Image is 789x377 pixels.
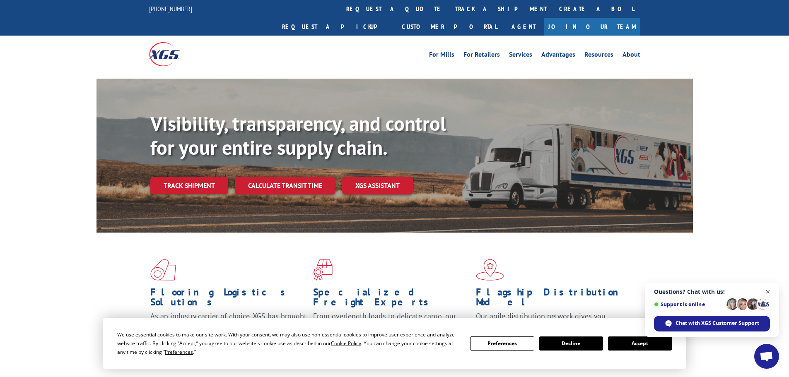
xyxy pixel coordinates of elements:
a: About [623,51,640,60]
span: As an industry carrier of choice, XGS has brought innovation and dedication to flooring logistics... [150,311,306,341]
a: For Retailers [463,51,500,60]
a: Resources [584,51,613,60]
a: Services [509,51,532,60]
span: Close chat [763,287,773,297]
h1: Specialized Freight Experts [313,287,470,311]
span: Cookie Policy [331,340,361,347]
a: Track shipment [150,177,228,194]
span: Support is online [654,301,724,307]
h1: Flagship Distribution Model [476,287,632,311]
a: Advantages [541,51,575,60]
h1: Flooring Logistics Solutions [150,287,307,311]
span: Questions? Chat with us! [654,288,770,295]
p: From overlength loads to delicate cargo, our experienced staff knows the best way to move your fr... [313,311,470,348]
div: We use essential cookies to make our site work. With your consent, we may also use non-essential ... [117,330,460,356]
div: Cookie Consent Prompt [103,318,686,369]
div: Open chat [754,344,779,369]
button: Preferences [470,336,534,351]
button: Accept [608,336,672,351]
a: XGS ASSISTANT [342,177,413,195]
a: Calculate transit time [235,177,335,195]
img: xgs-icon-focused-on-flooring-red [313,259,333,281]
span: Preferences [165,348,193,355]
div: Chat with XGS Customer Support [654,316,770,331]
a: Agent [503,18,544,36]
img: xgs-icon-total-supply-chain-intelligence-red [150,259,176,281]
span: Chat with XGS Customer Support [676,319,759,327]
a: For Mills [429,51,454,60]
b: Visibility, transparency, and control for your entire supply chain. [150,110,446,160]
button: Decline [539,336,603,351]
a: Customer Portal [396,18,503,36]
img: xgs-icon-flagship-distribution-model-red [476,259,504,281]
span: Our agile distribution network gives you nationwide inventory management on demand. [476,311,628,331]
a: Join Our Team [544,18,640,36]
a: [PHONE_NUMBER] [149,5,192,13]
a: Request a pickup [276,18,396,36]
